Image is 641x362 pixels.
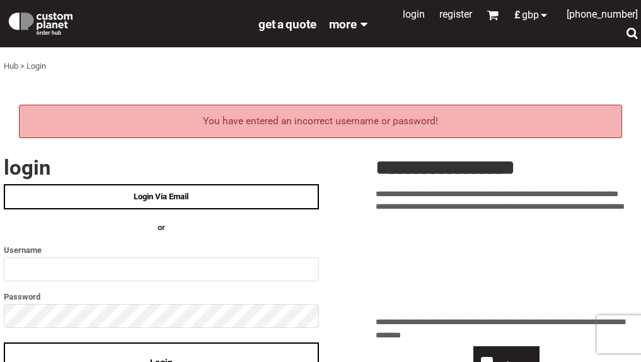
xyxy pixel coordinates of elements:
span: get a quote [258,17,316,32]
a: Login Via Email [4,184,319,209]
span: More [329,17,357,32]
span: [PHONE_NUMBER] [567,8,638,20]
a: Login [403,8,425,20]
label: Password [4,289,319,304]
img: Custom Planet [6,9,75,35]
h2: Login [4,157,319,178]
div: Login [26,60,46,73]
a: get a quote [258,16,316,31]
div: > [20,60,25,73]
span: £ [514,10,522,20]
label: Username [4,243,319,257]
span: GBP [522,10,539,20]
span: Login Via Email [134,192,188,201]
h4: OR [4,221,319,235]
div: You have entered an incorrect username or password! [19,105,622,138]
a: Hub [4,61,18,71]
a: Register [439,8,472,20]
iframe: Customer reviews powered by Trustpilot [376,218,637,312]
